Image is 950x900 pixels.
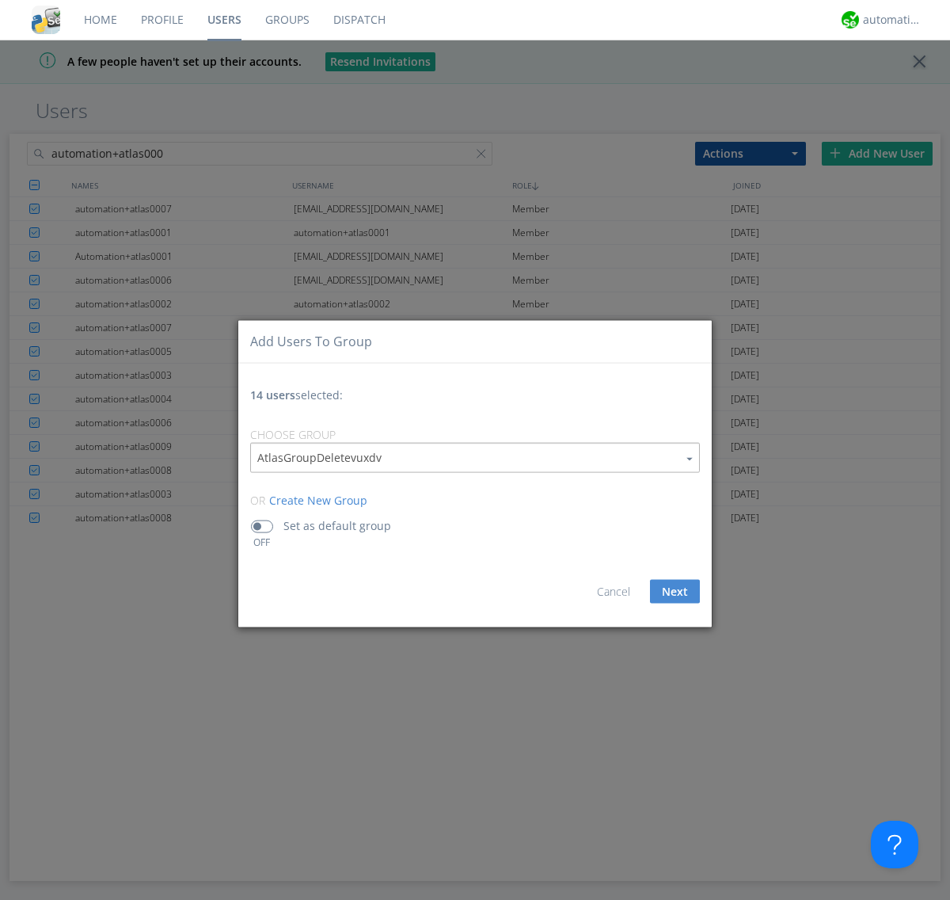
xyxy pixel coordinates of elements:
input: Type to find a group to add users to [251,443,699,471]
span: or [250,492,265,507]
a: Cancel [597,583,630,598]
span: 14 users [250,387,295,402]
img: d2d01cd9b4174d08988066c6d424eccd [842,11,859,29]
div: OFF [244,535,279,548]
div: automation+atlas [863,12,922,28]
p: Set as default group [283,517,391,534]
span: Create New Group [269,492,367,507]
div: Choose Group [250,426,700,442]
button: Next [650,579,700,603]
img: cddb5a64eb264b2086981ab96f4c1ba7 [32,6,60,34]
span: selected: [250,387,343,402]
div: Add users to group [250,333,372,351]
